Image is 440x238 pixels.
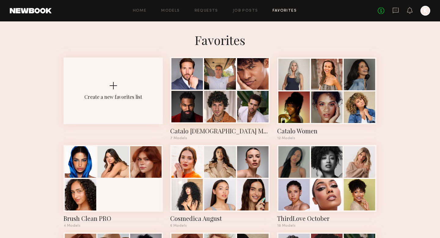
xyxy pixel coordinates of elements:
[170,145,269,228] a: Cosmedica August6 Models
[170,224,269,228] div: 6 Models
[170,127,269,135] div: Catalo Male Models
[277,58,376,140] a: Catalo Women12 Models
[273,9,297,13] a: Favorites
[64,58,163,145] button: Create a new favorites list
[195,9,218,13] a: Requests
[170,58,269,140] a: Catalo [DEMOGRAPHIC_DATA] Models7 Models
[277,127,376,135] div: Catalo Women
[64,224,163,228] div: 4 Models
[64,214,163,223] div: Brush Clean PRO
[170,214,269,223] div: Cosmedica August
[420,6,430,16] a: K
[161,9,180,13] a: Models
[84,94,142,100] div: Create a new favorites list
[64,145,163,228] a: Brush Clean PRO4 Models
[277,136,376,140] div: 12 Models
[277,214,376,223] div: ThirdLove October
[170,136,269,140] div: 7 Models
[233,9,258,13] a: Job Posts
[133,9,147,13] a: Home
[277,145,376,228] a: ThirdLove October18 Models
[277,224,376,228] div: 18 Models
